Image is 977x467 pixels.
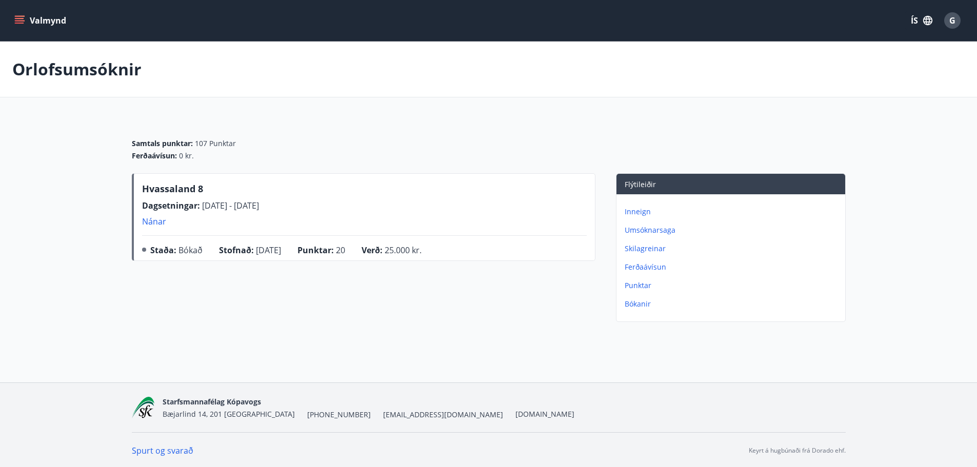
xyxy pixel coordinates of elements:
span: 0 kr. [179,151,194,161]
span: Bókað [178,245,203,256]
a: Spurt og svarað [132,445,193,456]
p: Orlofsumsóknir [12,58,142,80]
span: Hvassaland 8 [142,182,203,195]
p: Umsóknarsaga [625,225,841,235]
span: Stofnað : [219,245,254,256]
span: Verð : [362,245,383,256]
p: Inneign [625,207,841,217]
button: menu [12,11,70,30]
p: Skilagreinar [625,243,841,254]
span: [DATE] [256,245,281,256]
img: x5MjQkxwhnYn6YREZUTEa9Q4KsBUeQdWGts9Dj4O.png [132,397,155,419]
span: 25.000 kr. [385,245,422,256]
span: Punktar : [297,245,334,256]
span: G [949,15,955,26]
p: Punktar [625,280,841,291]
span: Starfsmannafélag Kópavogs [163,397,261,407]
span: Bæjarlind 14, 201 [GEOGRAPHIC_DATA] [163,409,295,419]
button: ÍS [905,11,938,30]
p: Ferðaávísun [625,262,841,272]
p: Keyrt á hugbúnaði frá Dorado ehf. [749,446,846,455]
span: [PHONE_NUMBER] [307,410,371,420]
p: Nánar [142,216,259,227]
span: [DATE] - [DATE] [202,200,259,211]
span: Flýtileiðir [625,179,656,189]
button: G [940,8,965,33]
p: Bókanir [625,299,841,309]
a: [DOMAIN_NAME] [515,409,574,419]
span: Ferðaávísun : [132,151,177,161]
span: Staða : [150,245,176,256]
span: Samtals punktar : [132,138,193,149]
span: 107 Punktar [195,138,236,149]
span: [EMAIL_ADDRESS][DOMAIN_NAME] [383,410,503,420]
span: Dagsetningar : [142,200,200,211]
span: 20 [336,245,345,256]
